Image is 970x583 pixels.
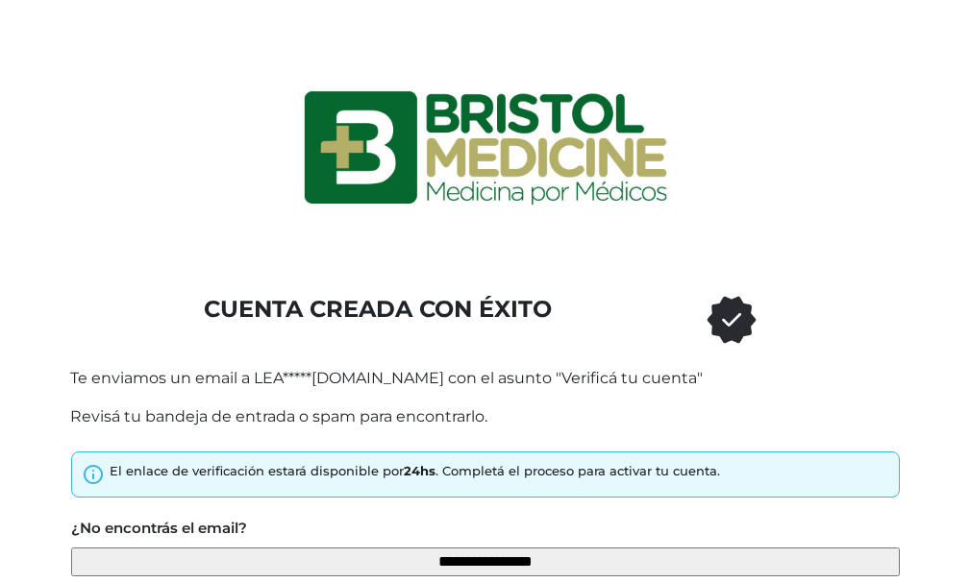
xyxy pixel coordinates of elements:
p: Te enviamos un email a LEA*****[DOMAIN_NAME] con el asunto "Verificá tu cuenta" [70,367,901,390]
img: logo_ingresarbristol.jpg [226,23,745,273]
p: Revisá tu bandeja de entrada o spam para encontrarlo. [70,405,901,428]
div: El enlace de verificación estará disponible por . Completá el proceso para activar tu cuenta. [110,462,720,481]
strong: 24hs [404,463,435,478]
h1: CUENTA CREADA CON ÉXITO [63,296,693,324]
label: ¿No encontrás el email? [71,518,247,540]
